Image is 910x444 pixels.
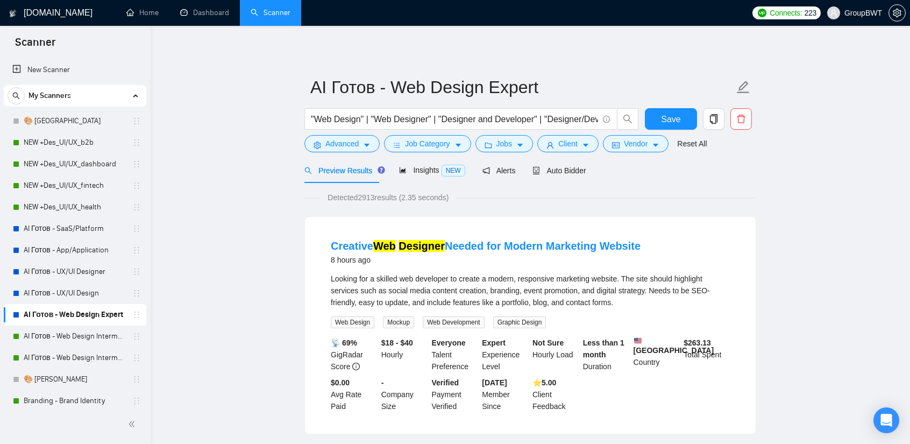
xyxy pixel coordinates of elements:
[631,337,682,372] div: Country
[304,135,380,152] button: settingAdvancedcaret-down
[251,8,290,17] a: searchScanner
[379,377,430,412] div: Company Size
[736,80,750,94] span: edit
[496,138,513,150] span: Jobs
[331,240,641,252] a: CreativeWeb DesignerNeeded for Modern Marketing Website
[480,377,530,412] div: Member Since
[703,108,724,130] button: copy
[8,87,25,104] button: search
[703,114,724,124] span: copy
[331,378,350,387] b: $0.00
[24,196,126,218] a: NEW +Des_UI/UX_health
[645,108,697,130] button: Save
[624,138,648,150] span: Vendor
[384,135,471,152] button: barsJob Categorycaret-down
[770,7,802,19] span: Connects:
[493,316,546,328] span: Graphic Design
[532,339,564,347] b: Not Sure
[677,138,707,150] a: Reset All
[480,337,530,372] div: Experience Level
[24,153,126,175] a: NEW +Des_UI/UX_dashboard
[603,135,669,152] button: idcardVendorcaret-down
[558,138,578,150] span: Client
[730,108,752,130] button: delete
[24,326,126,347] a: AI Готов - Web Design Intermediate минус Developer
[132,311,141,319] span: holder
[482,167,490,174] span: notification
[405,138,450,150] span: Job Category
[758,9,766,17] img: upwork-logo.png
[24,390,126,412] a: Branding - Brand Identity
[379,337,430,372] div: Hourly
[393,141,401,149] span: bars
[132,203,141,212] span: holder
[331,253,641,266] div: 8 hours ago
[482,378,507,387] b: [DATE]
[830,9,837,17] span: user
[132,354,141,362] span: holder
[532,378,556,387] b: ⭐️ 5.00
[423,316,485,328] span: Web Development
[399,240,445,252] mark: Designer
[24,347,126,369] a: AI Готов - Web Design Intermediate минус Development
[442,165,465,177] span: NEW
[603,116,610,123] span: info-circle
[132,160,141,168] span: holder
[24,369,126,390] a: 🎨 [PERSON_NAME]
[399,166,407,174] span: area-chart
[582,141,589,149] span: caret-down
[9,5,17,22] img: logo
[331,273,730,308] div: Looking for a skilled web developer to create a modern, responsive marketing website. The site sh...
[652,141,659,149] span: caret-down
[352,363,360,370] span: info-circle
[24,239,126,261] a: AI Готов - App/Application
[363,141,371,149] span: caret-down
[331,339,357,347] b: 📡 69%
[329,337,379,372] div: GigRadar Score
[888,9,906,17] a: setting
[873,407,899,433] div: Open Intercom Messenger
[634,337,642,344] img: 🇺🇸
[889,9,905,17] span: setting
[661,112,680,126] span: Save
[132,181,141,190] span: holder
[376,165,386,175] div: Tooltip anchor
[24,110,126,132] a: 🎨 [GEOGRAPHIC_DATA]
[132,375,141,384] span: holder
[132,289,141,298] span: holder
[516,141,524,149] span: caret-down
[132,117,141,125] span: holder
[432,378,459,387] b: Verified
[475,135,534,152] button: folderJobscaret-down
[581,337,631,372] div: Duration
[132,267,141,276] span: holder
[532,166,586,175] span: Auto Bidder
[180,8,229,17] a: dashboardDashboard
[617,108,638,130] button: search
[325,138,359,150] span: Advanced
[731,114,751,124] span: delete
[132,224,141,233] span: holder
[8,92,24,100] span: search
[888,4,906,22] button: setting
[304,167,312,174] span: search
[304,166,382,175] span: Preview Results
[454,141,462,149] span: caret-down
[482,166,516,175] span: Alerts
[132,332,141,341] span: holder
[310,74,734,101] input: Scanner name...
[373,240,396,252] mark: Web
[126,8,159,17] a: homeHome
[612,141,620,149] span: idcard
[132,246,141,255] span: holder
[537,135,599,152] button: userClientcaret-down
[381,378,384,387] b: -
[29,85,71,107] span: My Scanners
[805,7,816,19] span: 223
[311,112,598,126] input: Search Freelance Jobs...
[684,339,711,347] b: $ 263.13
[530,337,581,372] div: Hourly Load
[381,339,413,347] b: $18 - $40
[132,138,141,147] span: holder
[617,114,638,124] span: search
